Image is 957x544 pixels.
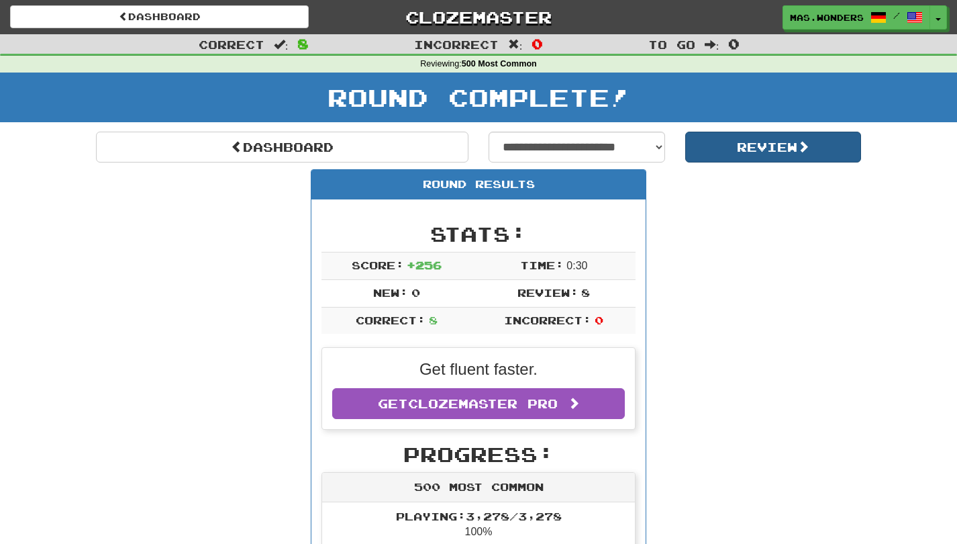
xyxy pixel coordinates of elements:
h2: Stats: [321,223,636,245]
span: 0 [728,36,740,52]
span: 8 [297,36,309,52]
span: Review: [517,286,578,299]
span: Time: [520,259,564,271]
span: New: [373,286,408,299]
span: 0 [411,286,420,299]
a: Dashboard [96,132,468,163]
span: 0 [595,314,603,326]
span: Clozemaster Pro [408,396,558,411]
a: GetClozemaster Pro [332,388,625,419]
span: mas.wonders [790,11,864,24]
h1: Round Complete! [5,84,952,111]
span: To go [648,38,695,51]
span: 8 [429,314,438,326]
span: Incorrect: [504,314,591,326]
span: + 256 [407,259,442,271]
span: 0 [532,36,543,52]
span: : [705,39,719,50]
span: Incorrect [414,38,499,51]
span: Correct: [356,314,425,326]
span: Playing: 3,278 / 3,278 [396,510,562,523]
a: Clozemaster [329,5,627,29]
strong: 500 Most Common [462,59,537,69]
h2: Progress: [321,443,636,465]
a: Dashboard [10,5,309,28]
span: Score: [352,259,404,271]
a: mas.wonders / [783,5,930,30]
div: 500 Most Common [322,473,635,502]
span: / [893,11,900,20]
span: : [508,39,523,50]
div: Round Results [311,170,646,199]
span: Correct [199,38,264,51]
span: : [274,39,289,50]
button: Review [685,132,862,163]
span: 8 [581,286,590,299]
span: 0 : 30 [566,260,587,271]
p: Get fluent faster. [332,358,625,381]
